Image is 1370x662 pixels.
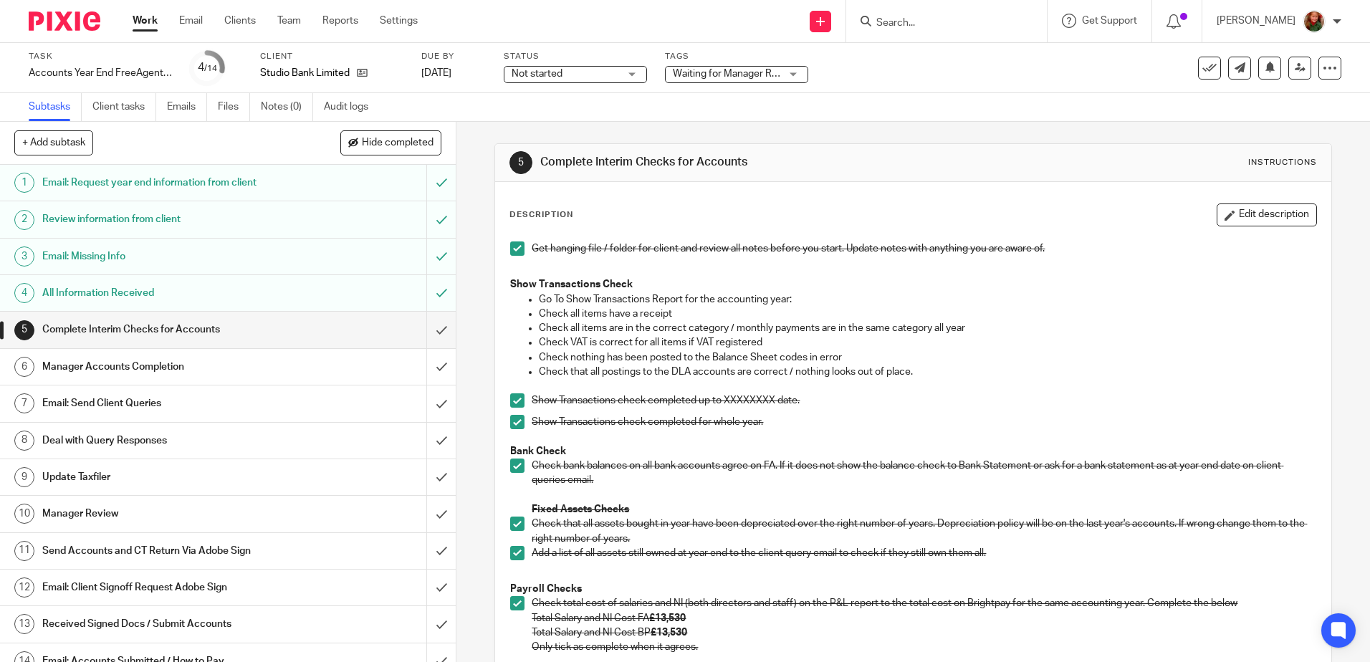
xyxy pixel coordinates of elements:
div: 8 [14,431,34,451]
div: 9 [14,467,34,487]
strong: £13,530 [651,628,687,638]
strong: Payroll Checks [510,584,582,594]
strong: Show Transactions Check [510,279,633,289]
a: Notes (0) [261,93,313,121]
label: Task [29,51,172,62]
p: Get hanging file / folder for client and review all notes before you start. Update notes with any... [532,241,1316,256]
label: Due by [421,51,486,62]
p: Check bank balances on all bank accounts agree on FA. If it does not show the balance check to Ba... [532,459,1316,488]
h1: Complete Interim Checks for Accounts [42,319,289,340]
button: Hide completed [340,130,441,155]
p: Show Transactions check completed for whole year. [532,415,1316,429]
div: 7 [14,393,34,413]
p: Studio Bank Limited [260,66,350,80]
div: 5 [14,320,34,340]
div: 3 [14,246,34,267]
p: Total Salary and NI Cost BP [532,625,1316,640]
span: [DATE] [421,68,451,78]
div: 4 [14,283,34,303]
p: Description [509,209,573,221]
a: Files [218,93,250,121]
input: Search [875,17,1004,30]
div: 11 [14,541,34,561]
p: Check all items have a receipt [539,307,1316,321]
h1: Email: Missing Info [42,246,289,267]
a: Reports [322,14,358,28]
h1: Deal with Query Responses [42,430,289,451]
div: 12 [14,577,34,598]
p: Show Transactions check completed up to XXXXXXXX date. [532,393,1316,408]
div: 2 [14,210,34,230]
a: Subtasks [29,93,82,121]
span: Not started [512,69,562,79]
h1: All Information Received [42,282,289,304]
img: Pixie [29,11,100,31]
button: + Add subtask [14,130,93,155]
a: Team [277,14,301,28]
p: Total Salary and NI Cost FA [532,611,1316,625]
div: 5 [509,151,532,174]
strong: £13,530 [649,613,686,623]
p: Add a list of all assets still owned at year end to the client query email to check if they still... [532,546,1316,560]
a: Audit logs [324,93,379,121]
h1: Received Signed Docs / Submit Accounts [42,613,289,635]
a: Clients [224,14,256,28]
strong: Bank Check [510,446,566,456]
p: Check nothing has been posted to the Balance Sheet codes in error [539,350,1316,365]
span: Waiting for Manager Review [673,69,797,79]
div: Accounts Year End FreeAgent - 2025 [29,66,172,80]
span: Hide completed [362,138,433,149]
h1: Review information from client [42,208,289,230]
h1: Email: Request year end information from client [42,172,289,193]
a: Email [179,14,203,28]
div: Instructions [1248,157,1317,168]
h1: Update Taxfiler [42,466,289,488]
h1: Email: Client Signoff Request Adobe Sign [42,577,289,598]
p: Check all items are in the correct category / monthly payments are in the same category all year [539,321,1316,335]
h1: Complete Interim Checks for Accounts [540,155,944,170]
div: 4 [198,59,217,76]
button: Edit description [1217,203,1317,226]
div: 6 [14,357,34,377]
p: Only tick as complete when it agrees. [532,640,1316,654]
a: Emails [167,93,207,121]
span: Get Support [1082,16,1137,26]
p: [PERSON_NAME] [1217,14,1295,28]
p: Check that all assets bought in year have been depreciated over the right number of years. Deprec... [532,517,1316,546]
strong: Fixed Assets Checks [532,504,629,514]
div: 1 [14,173,34,193]
label: Client [260,51,403,62]
div: 10 [14,504,34,524]
p: Go To Show Transactions Report for the accounting year: [539,292,1316,307]
small: /14 [204,64,217,72]
label: Status [504,51,647,62]
a: Work [133,14,158,28]
img: sallycropped.JPG [1303,10,1326,33]
p: Check that all postings to the DLA accounts are correct / nothing looks out of place. [539,365,1316,379]
div: 13 [14,614,34,634]
h1: Manager Review [42,503,289,524]
p: Check total cost of salaries and NI (both directors and staff) on the P&L report to the total cos... [532,596,1316,610]
a: Client tasks [92,93,156,121]
a: Settings [380,14,418,28]
label: Tags [665,51,808,62]
h1: Send Accounts and CT Return Via Adobe Sign [42,540,289,562]
p: Check VAT is correct for all items if VAT registered [539,335,1316,350]
h1: Manager Accounts Completion [42,356,289,378]
h1: Email: Send Client Queries [42,393,289,414]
